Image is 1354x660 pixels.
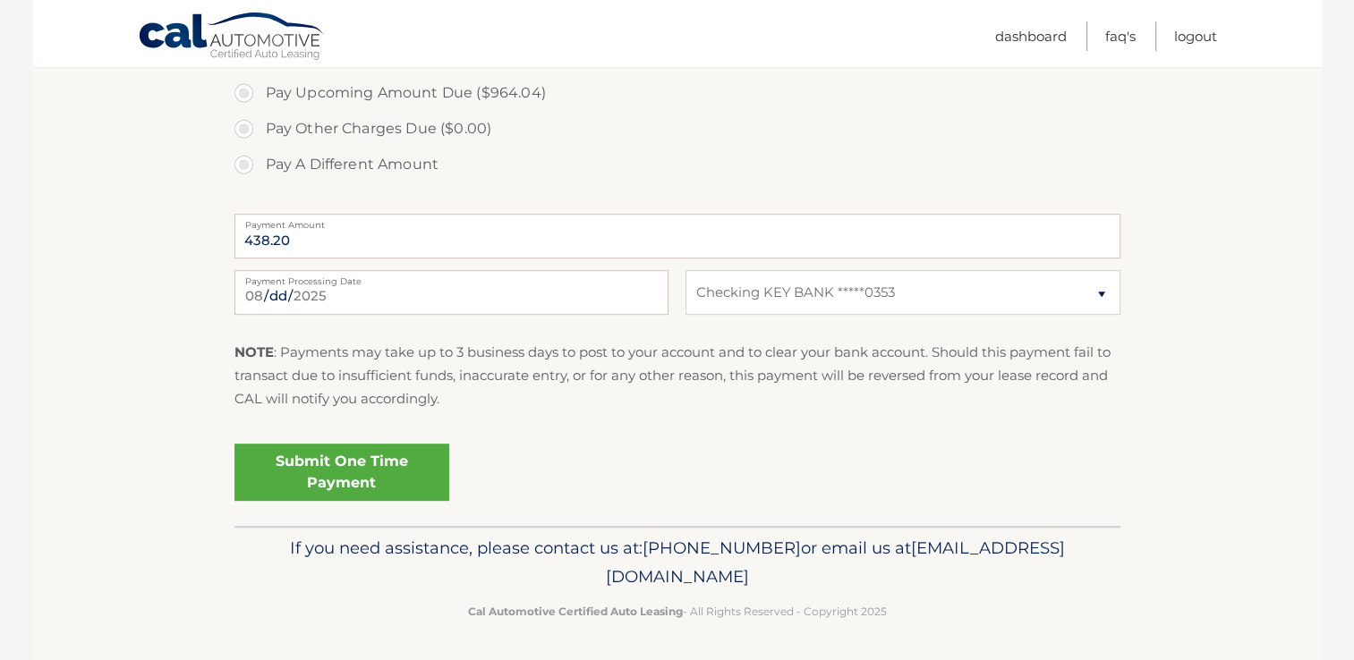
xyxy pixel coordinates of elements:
[234,75,1120,111] label: Pay Upcoming Amount Due ($964.04)
[234,270,668,284] label: Payment Processing Date
[234,341,1120,411] p: : Payments may take up to 3 business days to post to your account and to clear your bank account....
[995,21,1067,51] a: Dashboard
[234,444,449,501] a: Submit One Time Payment
[246,602,1109,621] p: - All Rights Reserved - Copyright 2025
[234,147,1120,182] label: Pay A Different Amount
[138,12,326,63] a: Cal Automotive
[468,605,683,618] strong: Cal Automotive Certified Auto Leasing
[234,343,274,360] strong: NOTE
[606,537,1065,587] span: [EMAIL_ADDRESS][DOMAIN_NAME]
[234,270,668,315] input: Payment Date
[234,111,1120,147] label: Pay Other Charges Due ($0.00)
[234,214,1120,258] input: Payment Amount
[1174,21,1217,51] a: Logout
[1105,21,1136,51] a: FAQ's
[234,214,1120,228] label: Payment Amount
[643,537,801,558] span: [PHONE_NUMBER]
[246,534,1109,591] p: If you need assistance, please contact us at: or email us at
